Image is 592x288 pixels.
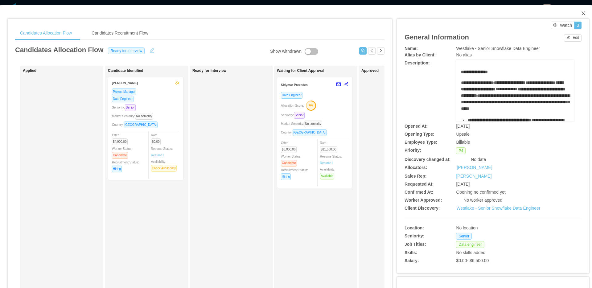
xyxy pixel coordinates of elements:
[405,174,427,179] b: Sales Rep:
[456,182,470,187] span: [DATE]
[151,138,161,145] span: $0.00
[405,182,434,187] b: Requested At:
[192,68,279,73] h1: Ready for Interview
[112,138,128,145] span: $4,900.00
[147,47,157,53] button: icon: edit
[281,160,297,167] span: Candidate
[125,104,136,111] span: Senior
[281,122,325,125] span: Market Seniority:
[281,113,307,117] span: Seniority:
[456,225,545,231] div: No location
[456,124,470,129] span: [DATE]
[281,168,308,178] span: Recruitment Status:
[151,153,164,158] a: Resume1
[281,131,329,134] span: Country:
[344,82,348,86] span: share-alt
[405,198,442,203] b: Worker Approved:
[456,174,491,179] a: [PERSON_NAME]
[112,81,138,85] strong: [PERSON_NAME]
[551,22,574,29] button: icon: eyeWatch
[151,134,163,143] span: Rate
[112,96,134,102] span: Data Engineer
[112,114,156,118] span: Market Seniority:
[151,165,177,172] span: Check Availability
[581,11,586,16] i: icon: close
[377,47,384,55] button: icon: right
[456,46,540,51] span: Westlake - Senior Snowflake Data Engineer
[309,103,313,107] text: 64
[23,68,109,73] h1: Applied
[294,112,305,119] span: Senior
[151,160,179,170] span: Availability:
[124,121,158,128] span: [GEOGRAPHIC_DATA]
[112,123,160,126] span: Country:
[320,168,337,178] span: Availability:
[405,124,428,129] b: Opened At:
[112,147,132,157] span: Worker Status:
[112,152,128,159] span: Candidate
[456,132,470,137] span: Upsale
[108,68,194,73] h1: Candidate Identified
[281,155,301,165] span: Worker Status:
[368,47,376,55] button: icon: left
[281,173,291,180] span: Hiring
[359,47,367,55] button: icon: usergroup-add
[575,5,592,22] button: Close
[304,100,316,110] button: 64
[456,206,540,211] a: Westlake - Senior Snowflake Data Engineer
[405,258,419,263] b: Salary:
[456,258,489,263] span: $0.00 - $6,500.00
[405,32,469,42] article: General Information
[574,22,582,29] button: 0
[320,161,333,165] a: Resume1
[112,106,138,109] span: Seniority:
[87,26,153,40] div: Candidates Recruitment Flow
[456,60,574,121] div: rdw-wrapper
[456,241,484,248] span: Data engineer
[405,140,437,145] b: Employee Type:
[405,157,450,162] b: Discovery changed at:
[456,190,505,195] span: Opening no confirmed yet
[456,250,485,255] span: No skills added
[112,134,130,143] span: Offer:
[361,68,448,73] h1: Approved
[281,83,308,87] strong: Sidymar Prexedes
[564,34,582,42] button: icon: editEdit
[293,129,327,136] span: [GEOGRAPHIC_DATA]
[405,233,425,238] b: Seniority:
[270,48,302,55] div: Show withdrawn
[405,190,433,195] b: Confirmed At:
[281,92,302,99] span: Data Engineer
[456,233,472,240] span: Senior
[405,250,417,255] b: Skills:
[320,173,334,179] span: Available
[277,68,363,73] h1: Waiting for Client Approval
[112,166,122,172] span: Hiring
[456,52,472,57] span: No alias
[175,80,179,85] span: team
[281,104,304,107] span: Allocation Score:
[281,146,297,153] span: $6,000.00
[456,147,466,154] span: P4
[405,52,436,57] b: Alias by Client:
[463,198,502,203] span: No worker approved
[461,69,569,130] div: rdw-editor
[281,141,299,151] span: Offer:
[320,155,342,165] span: Resume Status:
[405,242,426,247] b: Job Titles:
[405,225,424,230] b: Location:
[405,206,440,211] b: Client Discovery:
[405,165,427,170] b: Allocators:
[135,113,153,120] span: No seniority
[405,60,430,65] b: Description:
[108,47,145,54] span: Ready for interview
[471,157,486,162] span: No date
[15,26,77,40] div: Candidates Allocation Flow
[112,161,139,171] span: Recruitment Status:
[457,164,492,171] a: [PERSON_NAME]
[456,140,470,145] span: Billable
[15,45,103,55] article: Candidates Allocation Flow
[405,132,434,137] b: Opening Type:
[333,80,341,89] button: mail
[151,147,173,157] span: Resume Status:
